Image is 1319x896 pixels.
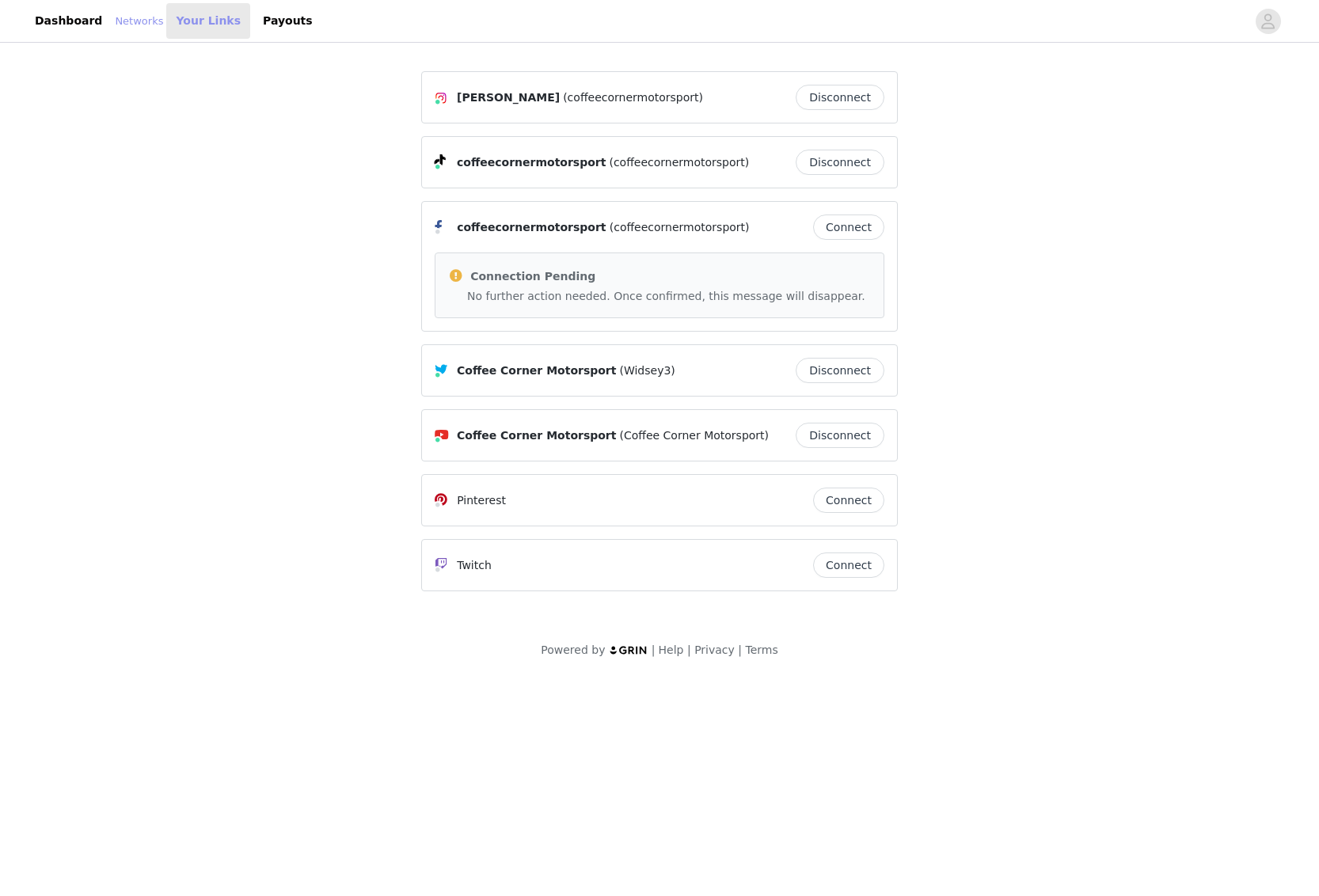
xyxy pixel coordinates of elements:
button: Connect [813,215,884,240]
div: avatar [1260,9,1275,34]
span: | [652,644,656,656]
a: Your Links [166,3,250,39]
span: [PERSON_NAME] [457,89,560,106]
a: Networks [115,13,163,29]
p: No further action needed. Once confirmed, this message will disappear. [467,288,871,305]
span: Connection Pending [470,270,595,283]
span: (coffeecornermotorsport) [609,154,749,171]
a: Terms [745,644,777,656]
p: Pinterest [457,492,506,509]
a: Dashboard [25,3,112,39]
a: Payouts [253,3,322,39]
img: Instagram Icon [435,92,447,104]
span: coffeecornermotorsport [457,154,606,171]
a: Privacy [694,644,735,656]
button: Connect [813,488,884,513]
img: logo [609,645,648,655]
button: Disconnect [796,85,884,110]
button: Disconnect [796,358,884,383]
span: (coffeecornermotorsport) [610,219,750,236]
span: coffeecornermotorsport [457,219,606,236]
span: (coffeecornermotorsport) [563,89,703,106]
a: Help [659,644,684,656]
span: | [738,644,742,656]
span: (Coffee Corner Motorsport) [619,427,769,444]
span: | [687,644,691,656]
span: Coffee Corner Motorsport [457,363,616,379]
button: Connect [813,552,884,578]
button: Disconnect [796,423,884,448]
span: (Widsey3) [619,363,675,379]
p: Twitch [457,557,492,574]
span: Coffee Corner Motorsport [457,427,616,444]
button: Disconnect [796,150,884,175]
span: Powered by [541,644,605,656]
